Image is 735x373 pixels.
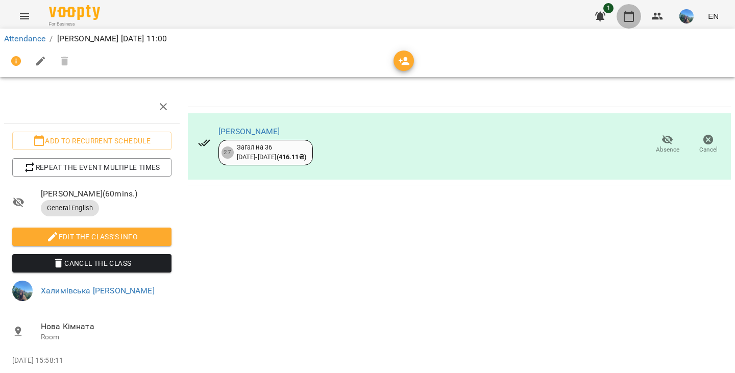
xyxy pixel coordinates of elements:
[20,135,163,147] span: Add to recurrent schedule
[656,145,679,154] span: Absence
[679,9,694,23] img: a7d4f18d439b15bc62280586adbb99de.jpg
[647,130,688,159] button: Absence
[12,132,171,150] button: Add to recurrent schedule
[20,231,163,243] span: Edit the class's Info
[603,3,614,13] span: 1
[4,33,731,45] nav: breadcrumb
[237,143,306,162] div: Загал на 36 [DATE] - [DATE]
[41,204,99,213] span: General English
[41,286,155,295] a: Халимівська [PERSON_NAME]
[41,332,171,342] p: Room
[20,257,163,269] span: Cancel the class
[12,281,33,301] img: a7d4f18d439b15bc62280586adbb99de.jpg
[12,228,171,246] button: Edit the class's Info
[57,33,167,45] p: [PERSON_NAME] [DATE] 11:00
[704,7,723,26] button: EN
[218,127,280,136] a: [PERSON_NAME]
[699,145,718,154] span: Cancel
[20,161,163,173] span: Repeat the event multiple times
[708,11,719,21] span: EN
[12,254,171,272] button: Cancel the class
[688,130,729,159] button: Cancel
[12,4,37,29] button: Menu
[49,5,100,20] img: Voopty Logo
[12,158,171,177] button: Repeat the event multiple times
[41,188,171,200] span: [PERSON_NAME] ( 60 mins. )
[4,34,45,43] a: Attendance
[50,33,53,45] li: /
[49,21,100,28] span: For Business
[277,153,306,161] b: ( 416.11 ₴ )
[12,356,171,366] p: [DATE] 15:58:11
[41,320,171,333] span: Нова Кімната
[222,146,234,159] div: 27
